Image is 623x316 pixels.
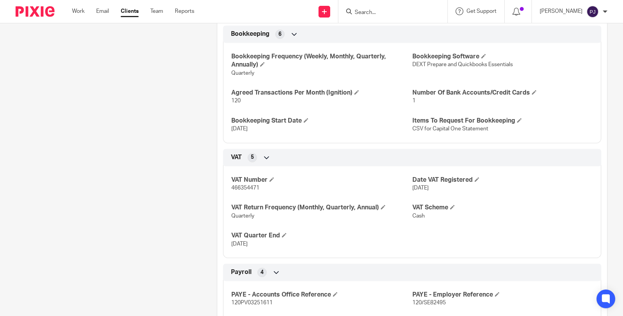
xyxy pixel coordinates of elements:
[354,9,424,16] input: Search
[586,5,599,18] img: svg%3E
[231,53,412,69] h4: Bookkeeping Frequency (Weekly, Monthly, Quarterly, Annually)
[540,7,583,15] p: [PERSON_NAME]
[150,7,163,15] a: Team
[412,53,593,61] h4: Bookkeeping Software
[231,213,254,219] span: Quarterly
[231,30,269,38] span: Bookkeeping
[412,126,488,132] span: CSV for Capital One Statement
[412,62,513,67] span: DEXT Prepare and Quickbooks Essentials
[412,98,415,104] span: 1
[231,268,252,276] span: Payroll
[412,300,446,305] span: 120/SE82495
[412,291,593,299] h4: PAYE - Employer Reference
[231,89,412,97] h4: Agreed Transactions Per Month (Ignition)
[231,176,412,184] h4: VAT Number
[121,7,139,15] a: Clients
[412,89,593,97] h4: Number Of Bank Accounts/Credit Cards
[412,204,593,212] h4: VAT Scheme
[231,126,248,132] span: [DATE]
[231,153,242,162] span: VAT
[278,30,282,38] span: 6
[231,232,412,240] h4: VAT Quarter End
[231,300,273,305] span: 120PV03251611
[251,153,254,161] span: 5
[412,117,593,125] h4: Items To Request For Bookkeeping
[231,70,254,76] span: Quarterly
[260,269,264,276] span: 4
[231,117,412,125] h4: Bookkeeping Start Date
[96,7,109,15] a: Email
[231,241,248,247] span: [DATE]
[231,185,259,191] span: 466354471
[412,185,429,191] span: [DATE]
[16,6,55,17] img: Pixie
[412,213,425,219] span: Cash
[231,98,241,104] span: 120
[231,291,412,299] h4: PAYE - Accounts Office Reference
[72,7,84,15] a: Work
[231,204,412,212] h4: VAT Return Frequency (Monthly, Quarterly, Annual)
[175,7,194,15] a: Reports
[412,176,593,184] h4: Date VAT Registered
[466,9,496,14] span: Get Support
